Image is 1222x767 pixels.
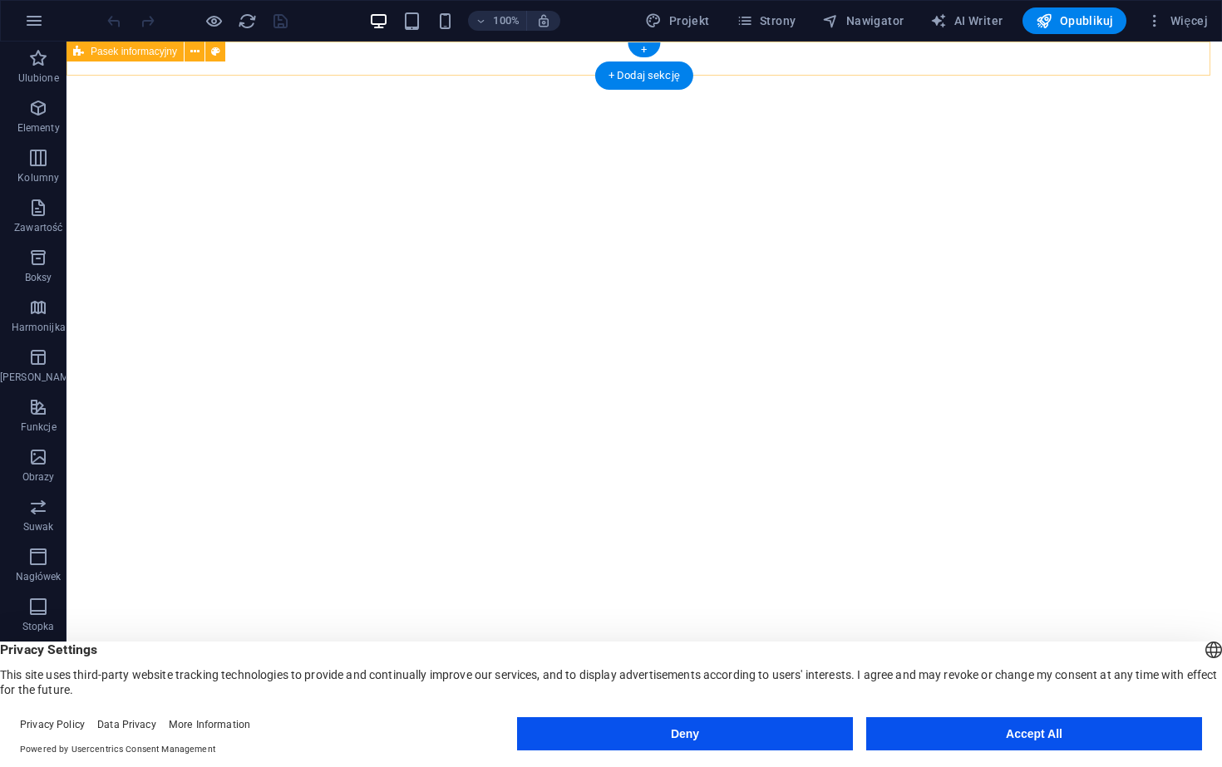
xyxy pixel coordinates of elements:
span: Projekt [645,12,709,29]
button: Projekt [638,7,716,34]
span: Pasek informacyjny [91,47,177,57]
button: Opublikuj [1022,7,1126,34]
button: reload [237,11,257,31]
i: Po zmianie rozmiaru automatycznie dostosowuje poziom powiększenia do wybranego urządzenia. [536,13,551,28]
span: Więcej [1146,12,1208,29]
p: Obrazy [22,470,55,484]
div: Projekt (Ctrl+Alt+Y) [638,7,716,34]
p: Zawartość [14,221,62,234]
p: Harmonijka [12,321,66,334]
i: Przeładuj stronę [238,12,257,31]
p: Kolumny [17,171,59,184]
button: Strony [730,7,803,34]
h6: 100% [493,11,520,31]
button: Kliknij tutaj, aby wyjść z trybu podglądu i kontynuować edycję [204,11,224,31]
button: Nawigator [815,7,910,34]
span: Nawigator [822,12,904,29]
span: Strony [737,12,796,29]
div: + [628,42,660,57]
p: Nagłówek [16,570,62,583]
p: Boksy [25,271,52,284]
button: 100% [468,11,527,31]
span: AI Writer [930,12,1003,29]
p: Suwak [23,520,54,533]
button: AI Writer [924,7,1009,34]
div: + Dodaj sekcję [595,61,693,90]
p: Ulubione [18,71,59,85]
p: Funkcje [21,420,57,434]
button: Więcej [1140,7,1215,34]
p: Stopka [22,620,55,633]
span: Opublikuj [1036,12,1113,29]
p: Elementy [17,121,60,135]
